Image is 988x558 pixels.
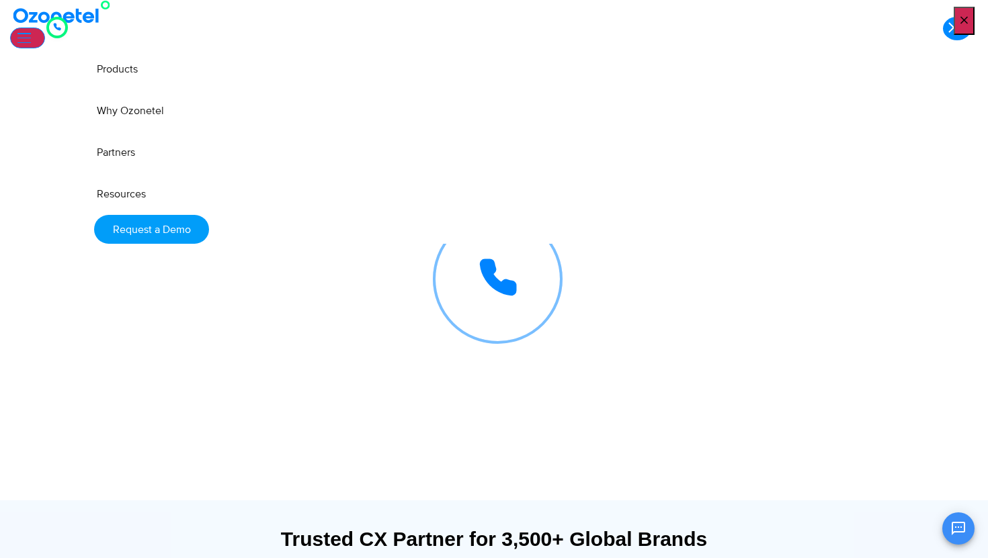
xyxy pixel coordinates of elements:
[959,9,969,33] span: ×
[942,512,975,545] button: Open chat
[64,527,924,551] div: Trusted CX Partner for 3,500+ Global Brands
[954,7,975,35] button: Close
[94,215,209,244] a: Request a Demo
